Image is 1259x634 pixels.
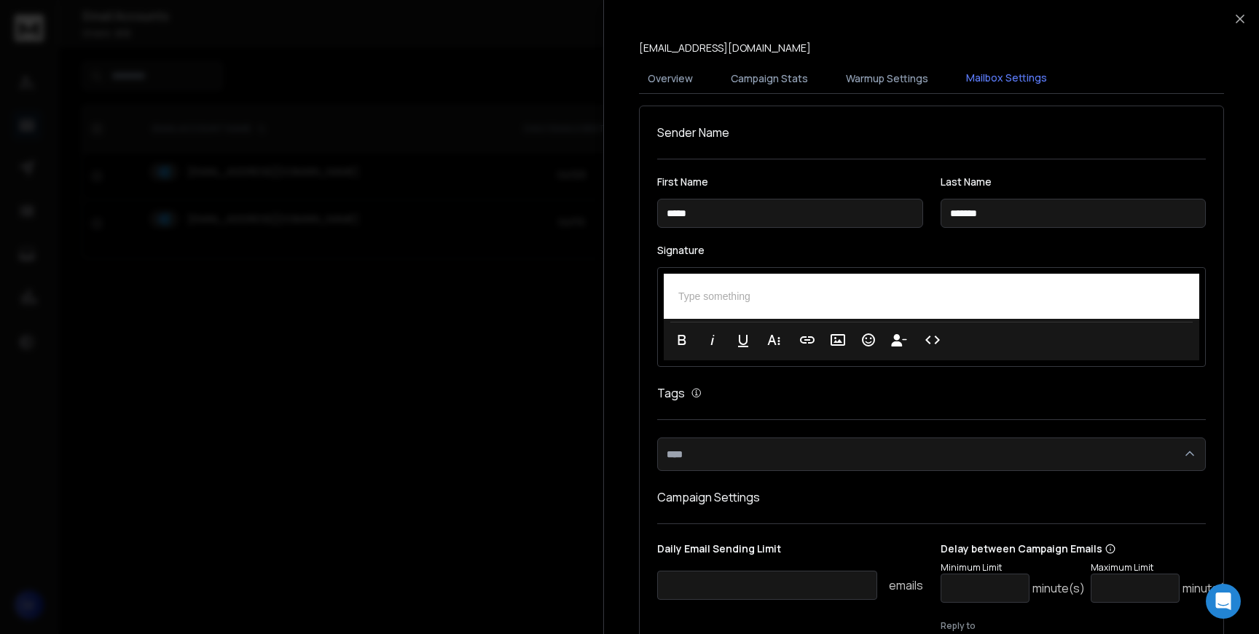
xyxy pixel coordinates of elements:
[1206,584,1241,619] div: Open Intercom Messenger
[639,41,811,55] p: [EMAIL_ADDRESS][DOMAIN_NAME]
[657,177,923,187] label: First Name
[837,63,937,95] button: Warmup Settings
[657,488,1206,506] h1: Campaign Settings
[941,562,1085,574] p: Minimum Limit
[941,542,1235,556] p: Delay between Campaign Emails
[957,62,1056,95] button: Mailbox Settings
[657,384,685,402] h1: Tags
[657,124,1206,141] h1: Sender Name
[729,325,757,354] button: Underline (⌘U)
[1032,579,1085,597] p: minute(s)
[639,63,702,95] button: Overview
[1182,579,1235,597] p: minute(s)
[941,620,1207,632] label: Reply to
[919,325,946,354] button: Code View
[941,177,1207,187] label: Last Name
[824,325,852,354] button: Insert Image (⌘P)
[722,63,817,95] button: Campaign Stats
[793,325,821,354] button: Insert Link (⌘K)
[668,325,696,354] button: Bold (⌘B)
[657,542,923,562] p: Daily Email Sending Limit
[885,325,913,354] button: Insert Unsubscribe Link
[699,325,726,354] button: Italic (⌘I)
[1091,562,1235,574] p: Maximum Limit
[760,325,788,354] button: More Text
[855,325,882,354] button: Emoticons
[889,576,923,594] p: emails
[657,245,1206,255] label: Signature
